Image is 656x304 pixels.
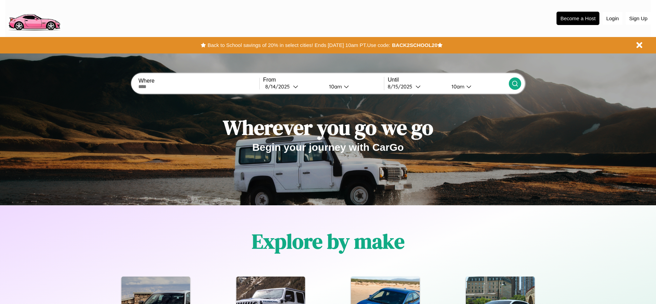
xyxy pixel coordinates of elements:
button: Sign Up [626,12,651,25]
button: 8/14/2025 [263,83,324,90]
button: Back to School savings of 20% in select cities! Ends [DATE] 10am PT.Use code: [206,40,392,50]
b: BACK2SCHOOL20 [392,42,437,48]
button: Login [603,12,622,25]
h1: Explore by make [252,227,405,255]
label: From [263,77,384,83]
div: 8 / 15 / 2025 [388,83,415,90]
div: 10am [326,83,344,90]
label: Until [388,77,508,83]
button: Become a Host [557,12,599,25]
button: 10am [324,83,384,90]
div: 8 / 14 / 2025 [265,83,293,90]
img: logo [5,3,63,32]
button: 10am [446,83,508,90]
label: Where [138,78,259,84]
div: 10am [448,83,466,90]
